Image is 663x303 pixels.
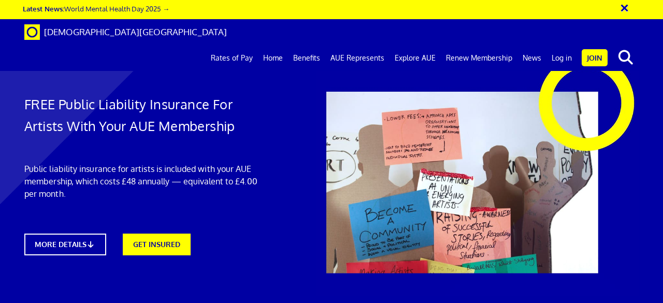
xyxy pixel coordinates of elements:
span: [DEMOGRAPHIC_DATA][GEOGRAPHIC_DATA] [44,26,227,37]
strong: Latest News: [23,4,64,13]
h1: FREE Public Liability Insurance For Artists With Your AUE Membership [24,93,271,137]
a: Join [582,49,608,66]
a: Log in [546,45,577,71]
a: GET INSURED [123,234,191,255]
a: Home [258,45,288,71]
a: News [517,45,546,71]
a: MORE DETAILS [24,234,106,255]
a: Brand [DEMOGRAPHIC_DATA][GEOGRAPHIC_DATA] [17,19,235,45]
a: Benefits [288,45,325,71]
a: Latest News:World Mental Health Day 2025 → [23,4,169,13]
p: Public liability insurance for artists is included with your AUE membership, which costs £48 annu... [24,163,271,200]
button: search [610,47,641,68]
a: AUE Represents [325,45,390,71]
a: Renew Membership [441,45,517,71]
a: Explore AUE [390,45,441,71]
a: Rates of Pay [206,45,258,71]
